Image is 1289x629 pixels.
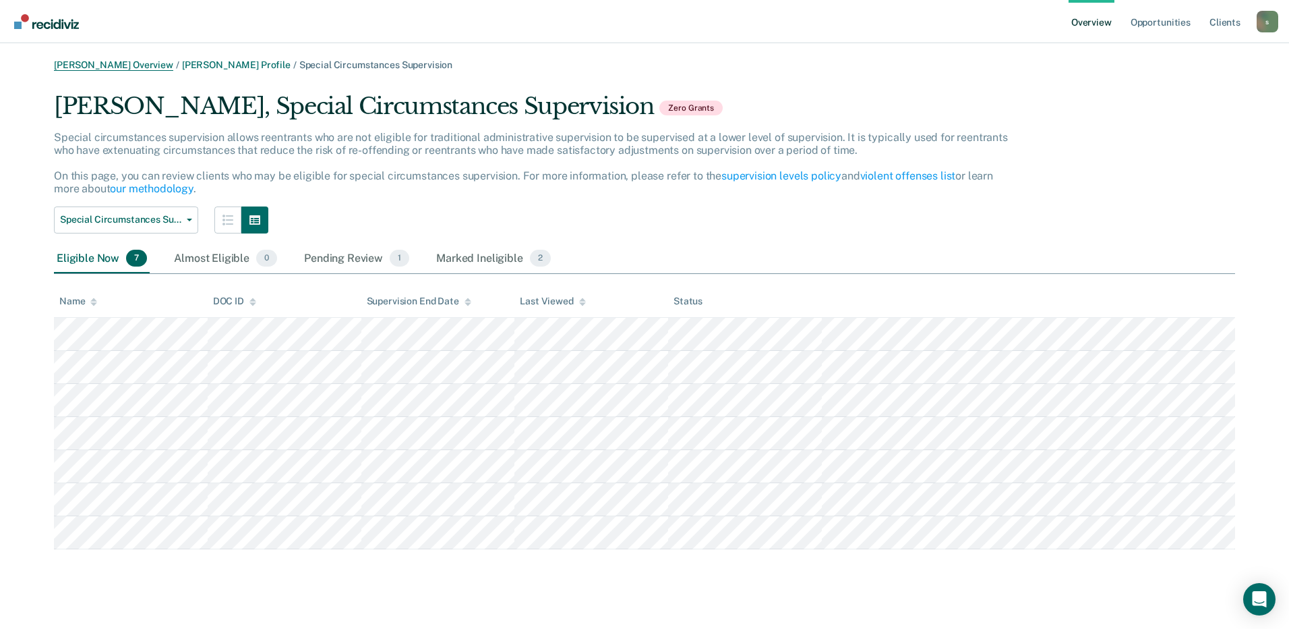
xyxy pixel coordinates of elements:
[54,244,150,274] div: Eligible Now7
[1257,11,1278,32] button: Profile dropdown button
[367,296,471,307] div: Supervision End Date
[54,207,198,234] button: Special Circumstances Supervision
[213,296,256,307] div: DOC ID
[520,296,585,307] div: Last Viewed
[126,250,147,267] span: 7
[1257,11,1278,32] div: s
[659,101,723,115] span: Zero Grants
[110,182,193,195] a: our methodology
[182,59,291,70] a: [PERSON_NAME] Profile
[14,14,79,29] img: Recidiviz
[54,59,173,71] a: [PERSON_NAME] Overview
[256,250,277,267] span: 0
[433,244,553,274] div: Marked Ineligible2
[54,92,1021,131] div: [PERSON_NAME], Special Circumstances Supervision
[721,169,841,182] a: supervision levels policy
[60,214,181,225] span: Special Circumstances Supervision
[173,59,182,70] span: /
[301,244,412,274] div: Pending Review1
[860,169,956,182] a: violent offenses list
[673,296,702,307] div: Status
[54,131,1008,196] p: Special circumstances supervision allows reentrants who are not eligible for traditional administ...
[59,296,97,307] div: Name
[291,59,299,70] span: /
[299,59,452,70] span: Special Circumstances Supervision
[390,250,409,267] span: 1
[530,250,551,267] span: 2
[171,244,280,274] div: Almost Eligible0
[1243,583,1276,616] div: Open Intercom Messenger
